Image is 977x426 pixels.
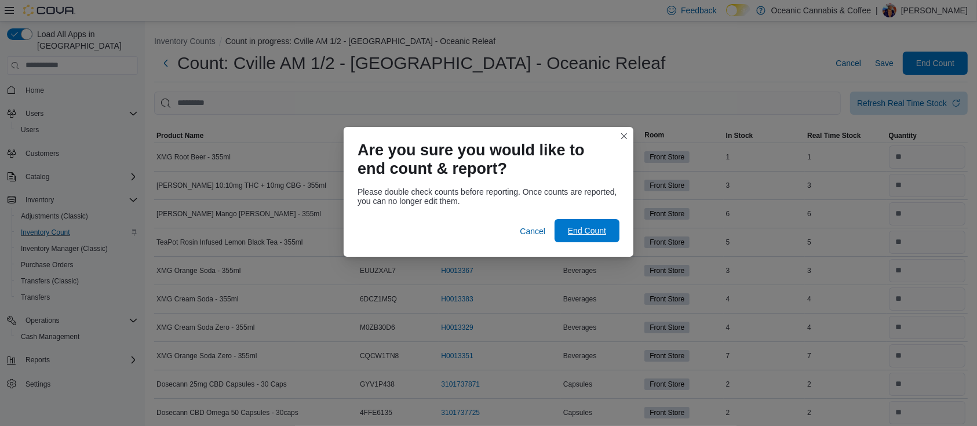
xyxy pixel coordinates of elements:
[617,129,631,143] button: Closes this modal window
[358,141,610,178] h1: Are you sure you would like to end count & report?
[555,219,619,242] button: End Count
[358,187,619,206] div: Please double check counts before reporting. Once counts are reported, you can no longer edit them.
[515,220,550,243] button: Cancel
[520,225,545,237] span: Cancel
[568,225,606,236] span: End Count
